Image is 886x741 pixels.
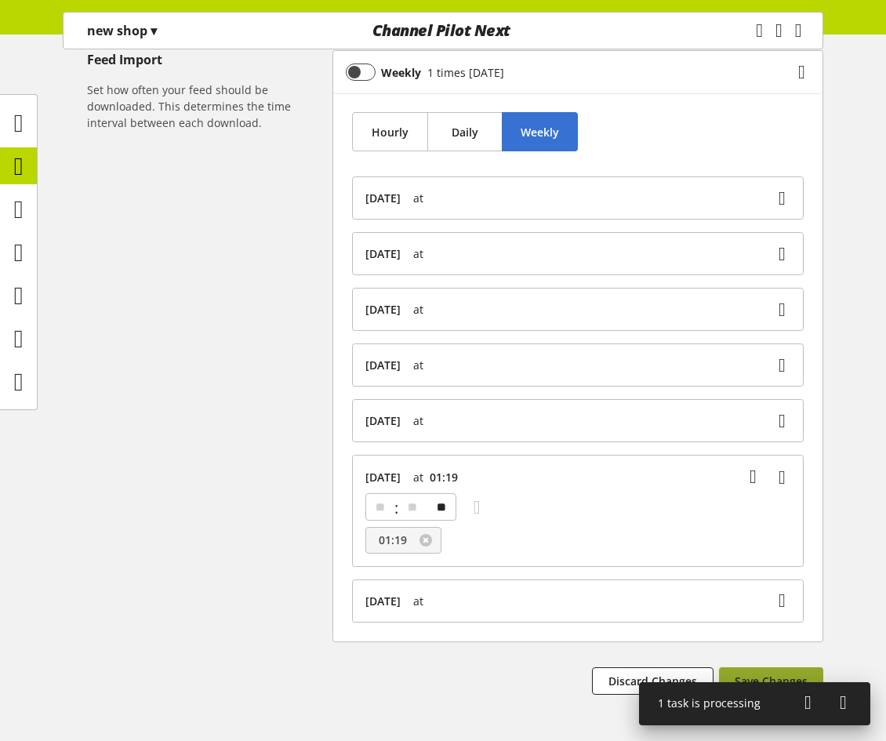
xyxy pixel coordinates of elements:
span: Discard Changes [608,673,697,689]
span: [DATE] [365,593,401,609]
h6: Set how often your feed should be downloaded. This determines the time interval between each down... [87,82,326,131]
span: at [413,357,423,373]
span: at [413,190,423,206]
span: at [413,301,423,318]
button: Daily [427,112,503,151]
span: [DATE] [365,412,401,429]
button: Weekly [502,112,578,151]
span: [DATE] [365,357,401,373]
span: 01:19 [430,469,458,485]
span: [DATE] [365,301,401,318]
span: at [413,412,423,429]
button: Discard Changes [592,667,714,695]
span: Daily [452,124,478,140]
span: [DATE] [365,190,401,206]
h5: Feed Import [87,50,326,69]
span: Save Changes [735,673,808,689]
span: Hourly [372,124,409,140]
span: : [394,494,398,521]
span: 01:19 [379,532,407,548]
button: Save Changes [719,667,823,695]
p: new shop [87,21,157,40]
span: at [413,469,423,485]
span: Weekly [521,124,559,140]
span: [DATE] [365,245,401,262]
span: at [413,593,423,609]
nav: main navigation [63,12,823,49]
div: 1 times [DATE] [421,64,504,81]
span: 1 task is processing [658,696,761,710]
span: ▾ [151,22,157,39]
span: [DATE] [365,469,401,485]
b: Weekly [381,64,421,81]
button: Hourly [352,112,428,151]
span: at [413,245,423,262]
